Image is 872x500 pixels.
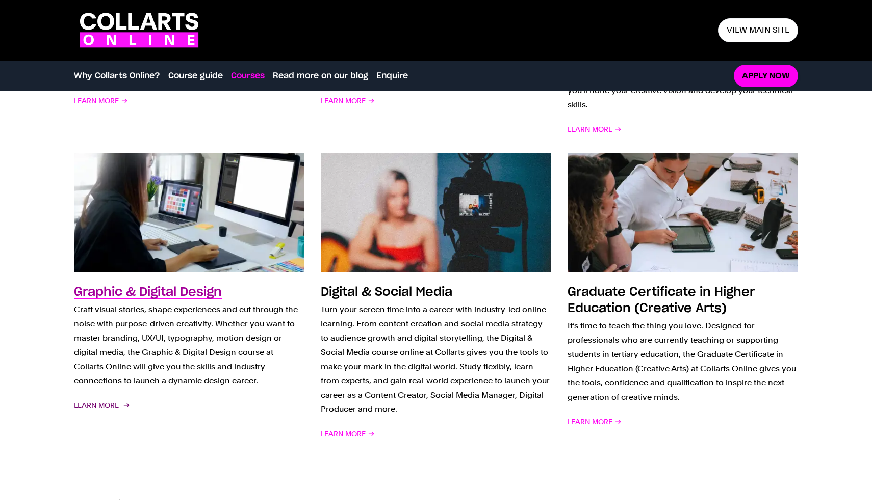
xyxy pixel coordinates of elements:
h3: Graphic & Digital Design [74,286,222,298]
a: Read more on our blog [273,70,368,82]
a: Digital & Social Media Turn your screen time into a career with industry-led online learning. Fro... [321,153,551,441]
span: Learn More [74,398,128,412]
h3: Graduate Certificate in Higher Education (Creative Arts) [568,286,755,315]
span: Learn More [568,414,622,429]
span: Learn More [321,427,375,441]
span: Learn More [568,122,622,136]
p: Craft visual stories, shape experiences and cut through the noise with purpose-driven creativity.... [74,302,304,388]
a: Graduate Certificate in Higher Education (Creative Arts) It’s time to teach the thing you love. D... [568,153,798,441]
a: Graphic & Digital Design Craft visual stories, shape experiences and cut through the noise with p... [74,153,304,441]
a: Apply now [734,65,798,88]
span: Learn More [74,94,128,108]
h3: Digital & Social Media [321,286,452,298]
a: Enquire [376,70,408,82]
a: Course guide [168,70,223,82]
p: It’s time to teach the thing you love. Designed for professionals who are currently teaching or s... [568,319,798,404]
a: View main site [718,18,798,42]
a: Why Collarts Online? [74,70,160,82]
span: Learn More [321,94,375,108]
p: Turn your screen time into a career with industry-led online learning. From content creation and ... [321,302,551,416]
a: Courses [231,70,265,82]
